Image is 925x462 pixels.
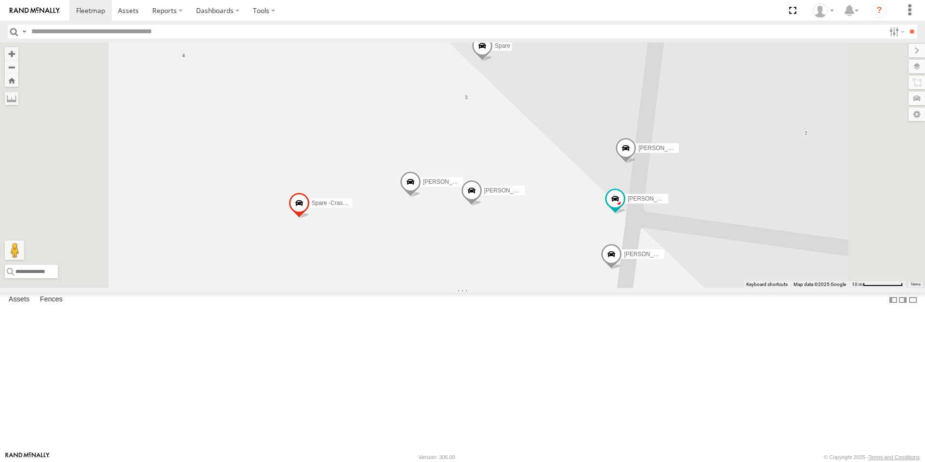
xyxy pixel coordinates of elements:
[872,3,887,18] i: ?
[809,3,837,18] div: Beth Porter
[624,251,672,258] span: [PERSON_NAME]
[824,454,920,460] div: © Copyright 2025 -
[5,60,18,74] button: Zoom out
[908,293,918,307] label: Hide Summary Table
[888,293,898,307] label: Dock Summary Table to the Left
[495,42,510,49] span: Spare
[484,187,594,193] span: [PERSON_NAME] [PERSON_NAME] New
[10,7,60,14] img: rand-logo.svg
[5,74,18,87] button: Zoom Home
[911,282,921,286] a: Terms (opens in new tab)
[869,454,920,460] a: Terms and Conditions
[885,25,906,39] label: Search Filter Options
[312,200,353,206] span: Spare -Crashed
[638,144,686,151] span: [PERSON_NAME]
[20,25,28,39] label: Search Query
[746,281,788,288] button: Keyboard shortcuts
[793,282,846,287] span: Map data ©2025 Google
[419,454,455,460] div: Version: 306.00
[5,92,18,105] label: Measure
[628,195,675,202] span: [PERSON_NAME]
[909,108,925,121] label: Map Settings
[35,293,67,307] label: Fences
[849,281,906,288] button: Map scale: 10 m per 79 pixels
[4,293,34,307] label: Assets
[5,452,50,462] a: Visit our Website
[423,178,471,185] span: [PERSON_NAME]
[852,282,863,287] span: 10 m
[5,47,18,60] button: Zoom in
[898,293,908,307] label: Dock Summary Table to the Right
[5,241,24,260] button: Drag Pegman onto the map to open Street View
